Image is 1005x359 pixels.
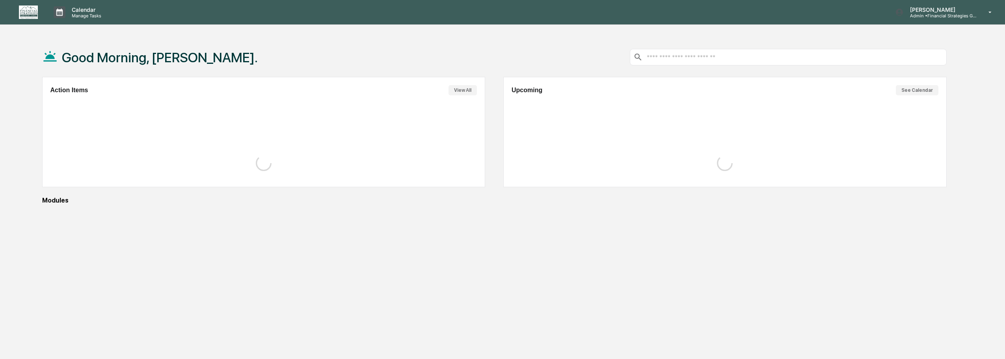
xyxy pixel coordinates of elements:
[512,87,542,94] h2: Upcoming
[65,13,105,19] p: Manage Tasks
[904,6,977,13] p: [PERSON_NAME]
[65,6,105,13] p: Calendar
[904,13,977,19] p: Admin • Financial Strategies Group (FSG)
[19,6,38,19] img: logo
[896,85,938,95] button: See Calendar
[62,50,258,65] h1: Good Morning, [PERSON_NAME].
[50,87,88,94] h2: Action Items
[449,85,477,95] button: View All
[42,197,947,204] div: Modules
